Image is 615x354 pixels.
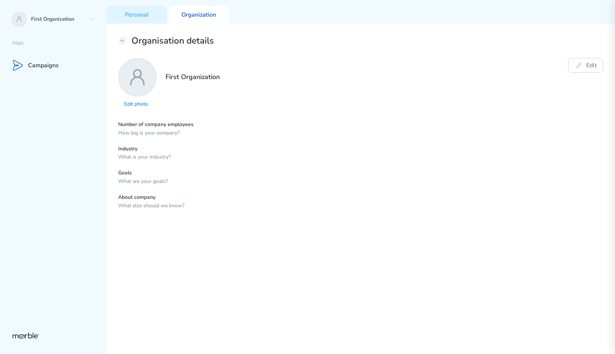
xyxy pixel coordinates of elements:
[124,101,151,108] p: Edit photo
[568,58,603,73] button: Edit
[131,35,214,46] h2: Organisation details
[118,194,316,201] p: About company
[118,154,316,161] p: What is your industry?
[181,11,216,19] p: Organization
[31,16,86,23] p: First Organization
[125,11,149,19] p: Personal
[118,130,316,137] p: How big is your company?
[118,202,316,210] p: What else should we know?
[28,62,59,69] p: Campaigns
[118,146,316,153] p: Industry
[118,121,316,128] p: Number of company employees
[13,40,106,47] p: Main
[118,170,316,177] p: Goals
[118,178,316,185] p: What are your goals?
[165,73,220,109] h2: First Organization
